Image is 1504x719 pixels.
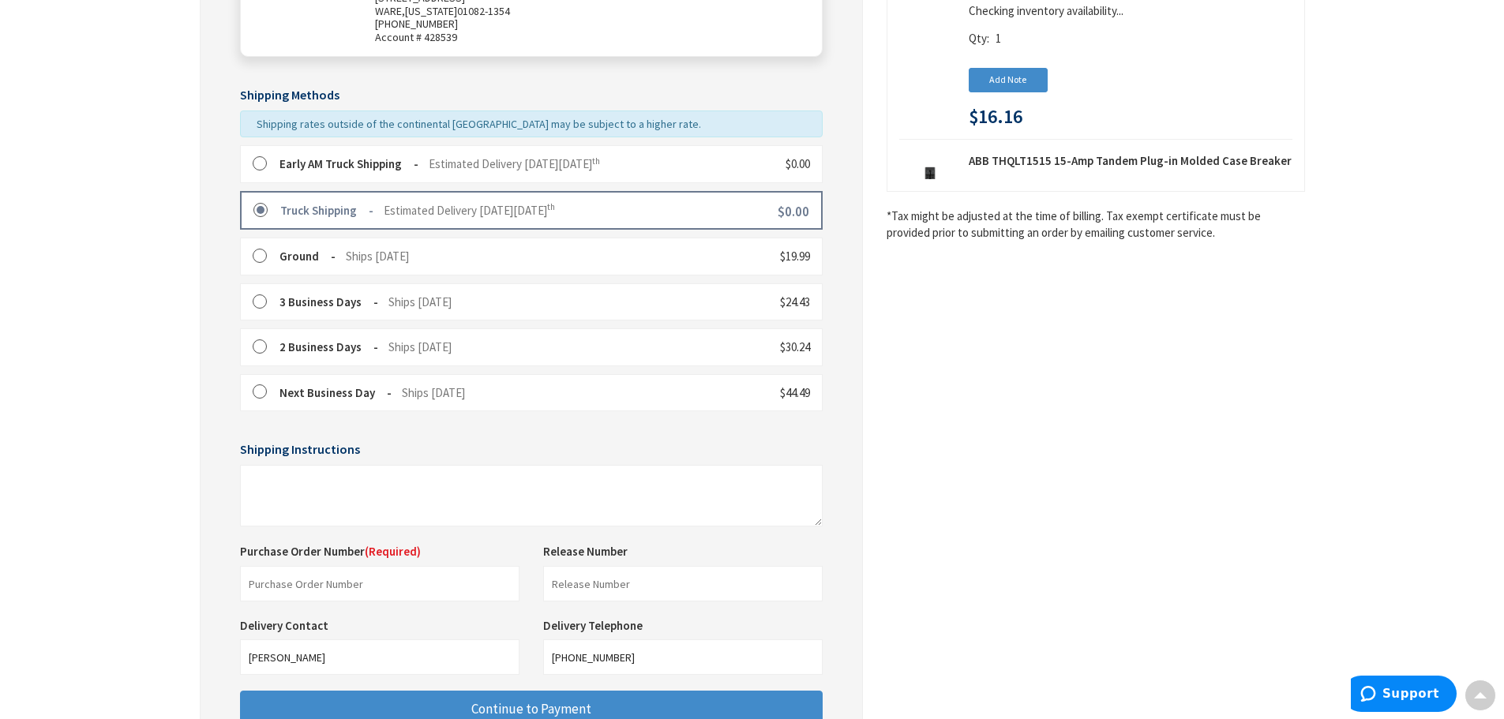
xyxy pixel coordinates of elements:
[992,178,1039,193] span: 1305606
[240,441,360,457] span: Shipping Instructions
[780,385,810,400] span: $44.49
[240,618,332,633] label: Delivery Contact
[280,203,373,218] strong: Truck Shipping
[969,152,1292,169] strong: ABB THQLT1515 15-Amp Tandem Plug-in Molded Case Breaker
[1351,676,1457,715] iframe: Opens a widget where you can find more information
[375,4,405,18] span: WARE,
[780,294,810,309] span: $24.43
[365,544,421,559] span: (Required)
[457,4,510,18] span: 01082-1354
[346,249,409,264] span: Ships [DATE]
[388,339,452,354] span: Ships [DATE]
[969,107,1022,127] span: $16.16
[279,156,418,171] strong: Early AM Truck Shipping
[405,4,457,18] span: [US_STATE]
[996,31,1001,46] span: 1
[279,249,336,264] strong: Ground
[240,88,823,103] h5: Shipping Methods
[429,156,600,171] span: Estimated Delivery [DATE][DATE]
[471,700,591,717] span: Continue to Payment
[257,117,701,131] span: Shipping rates outside of the continental [GEOGRAPHIC_DATA] may be subject to a higher rate.
[388,294,452,309] span: Ships [DATE]
[543,618,647,633] label: Delivery Telephone
[786,156,810,171] span: $0.00
[543,543,628,560] label: Release Number
[969,177,1039,199] div: SKU:
[240,543,421,560] label: Purchase Order Number
[969,2,1285,19] p: Checking inventory availability...
[279,294,378,309] strong: 3 Business Days
[887,208,1305,242] : *Tax might be adjusted at the time of billing. Tax exempt certificate must be provided prior to s...
[906,159,955,208] img: ABB THQLT1515 15-Amp Tandem Plug-in Molded Case Breaker
[240,566,519,601] input: Purchase Order Number
[780,249,810,264] span: $19.99
[547,201,555,212] sup: th
[780,339,810,354] span: $30.24
[778,203,809,220] span: $0.00
[543,566,823,601] input: Release Number
[375,17,458,31] span: [PHONE_NUMBER]
[279,339,378,354] strong: 2 Business Days
[375,31,794,44] span: Account # 428539
[279,385,392,400] strong: Next Business Day
[402,385,465,400] span: Ships [DATE]
[592,155,600,167] sup: th
[384,203,555,218] span: Estimated Delivery [DATE][DATE]
[969,31,987,46] span: Qty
